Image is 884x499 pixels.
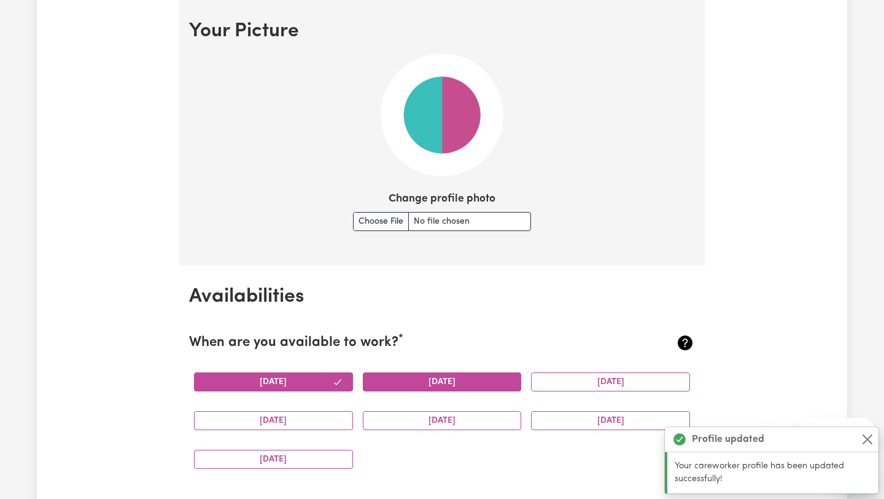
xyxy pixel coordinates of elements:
[194,411,353,430] button: [DATE]
[194,372,353,391] button: [DATE]
[531,372,690,391] button: [DATE]
[363,411,522,430] button: [DATE]
[860,432,875,447] button: Close
[363,372,522,391] button: [DATE]
[675,460,871,486] p: Your careworker profile has been updated successfully!
[189,20,695,43] h2: Your Picture
[692,432,764,447] strong: Profile updated
[189,335,611,352] h2: When are you available to work?
[799,418,874,445] iframe: Message from company
[194,450,353,469] button: [DATE]
[189,285,695,308] h2: Availabilities
[531,411,690,430] button: [DATE]
[381,53,503,176] img: Your default profile image
[389,191,495,207] label: Change profile photo
[769,420,794,445] iframe: Close message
